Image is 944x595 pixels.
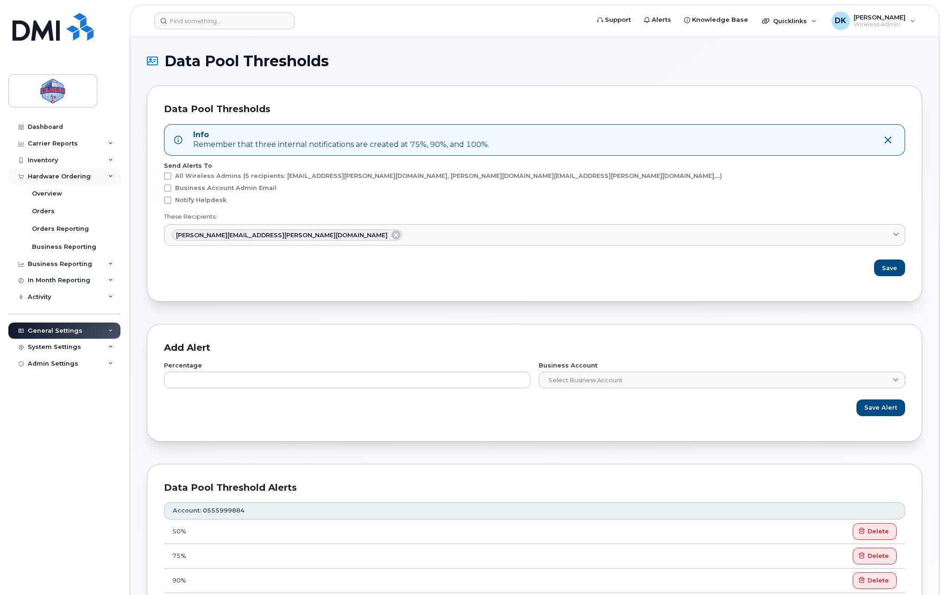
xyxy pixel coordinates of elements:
[153,172,157,177] input: All Wireless Admins (5 recipients: [EMAIL_ADDRESS][PERSON_NAME][DOMAIN_NAME], [PERSON_NAME][DOMAI...
[164,569,434,593] td: 90%
[874,260,905,276] button: Save
[164,54,329,68] span: Data Pool Thresholds
[868,527,889,536] span: Delete
[164,519,434,544] td: 50%
[539,372,894,389] span: Select Business Account
[868,551,889,560] span: Delete
[175,172,722,179] span: All Wireless Admins (5 recipients: [EMAIL_ADDRESS][PERSON_NAME][DOMAIN_NAME], [PERSON_NAME][DOMAI...
[164,502,905,519] th: Account: 0555999884
[853,572,897,589] button: Delete
[164,341,905,354] div: Add Alert
[193,130,209,139] p: Info
[864,403,897,412] span: Save Alert
[853,548,897,564] button: Delete
[175,184,277,191] span: Business Account Admin Email
[153,196,157,201] input: Notify Helpdesk
[164,224,905,246] a: [PERSON_NAME][EMAIL_ADDRESS][PERSON_NAME][DOMAIN_NAME]
[176,231,388,240] span: [PERSON_NAME][EMAIL_ADDRESS][PERSON_NAME][DOMAIN_NAME]
[164,544,434,569] td: 75%
[164,102,905,116] div: Data Pool Thresholds
[539,363,905,369] label: Business Account
[868,576,889,585] span: Delete
[153,184,157,189] input: Business Account Admin Email
[882,264,897,272] span: Save
[164,163,905,169] label: Send Alerts To
[193,139,489,150] div: Remember that three internal notifications are created at 75%, 90%, and 100%.
[853,523,897,540] button: Delete
[164,481,905,494] div: Data Pool Threshold Alerts
[164,363,530,369] label: Percentage
[164,212,905,221] div: These Recipients:
[175,196,227,203] span: Notify Helpdesk
[856,399,905,416] button: Save Alert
